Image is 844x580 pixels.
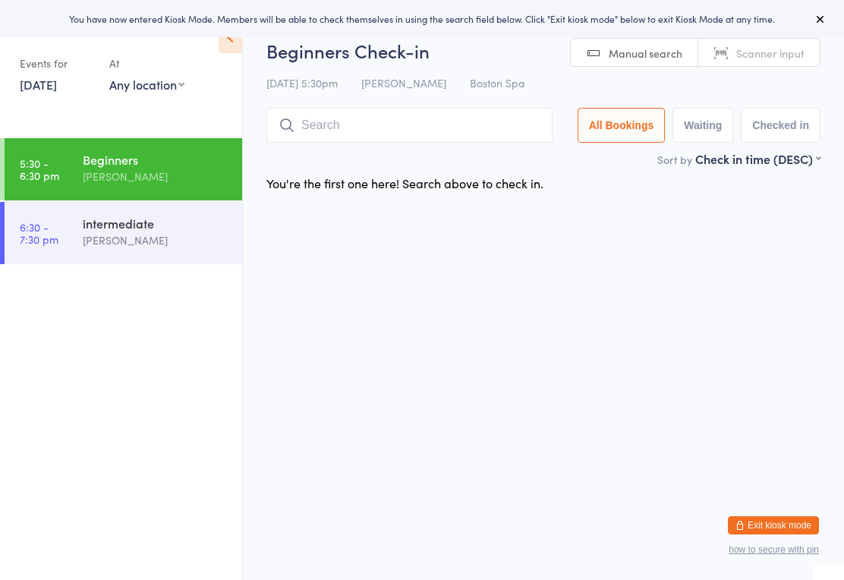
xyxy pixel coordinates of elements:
div: At [109,51,184,76]
div: Events for [20,51,94,76]
div: [PERSON_NAME] [83,232,229,249]
h2: Beginners Check-in [266,38,820,63]
button: Waiting [672,108,733,143]
span: [PERSON_NAME] [361,75,446,90]
span: Manual search [609,46,682,61]
button: Checked in [741,108,820,143]
div: Beginners [83,151,229,168]
span: [DATE] 5:30pm [266,75,338,90]
div: [PERSON_NAME] [83,168,229,185]
div: intermediate [83,215,229,232]
span: Scanner input [736,46,805,61]
button: All Bookings [578,108,666,143]
time: 6:30 - 7:30 pm [20,221,58,245]
time: 5:30 - 6:30 pm [20,157,59,181]
button: how to secure with pin [729,544,819,555]
div: You have now entered Kiosk Mode. Members will be able to check themselves in using the search fie... [24,12,820,25]
a: 5:30 -6:30 pmBeginners[PERSON_NAME] [5,138,242,200]
a: [DATE] [20,76,57,93]
label: Sort by [657,152,692,167]
div: Any location [109,76,184,93]
button: Exit kiosk mode [728,516,819,534]
div: You're the first one here! Search above to check in. [266,175,543,191]
input: Search [266,108,553,143]
div: Check in time (DESC) [695,150,820,167]
a: 6:30 -7:30 pmintermediate[PERSON_NAME] [5,202,242,264]
span: Boston Spa [470,75,524,90]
